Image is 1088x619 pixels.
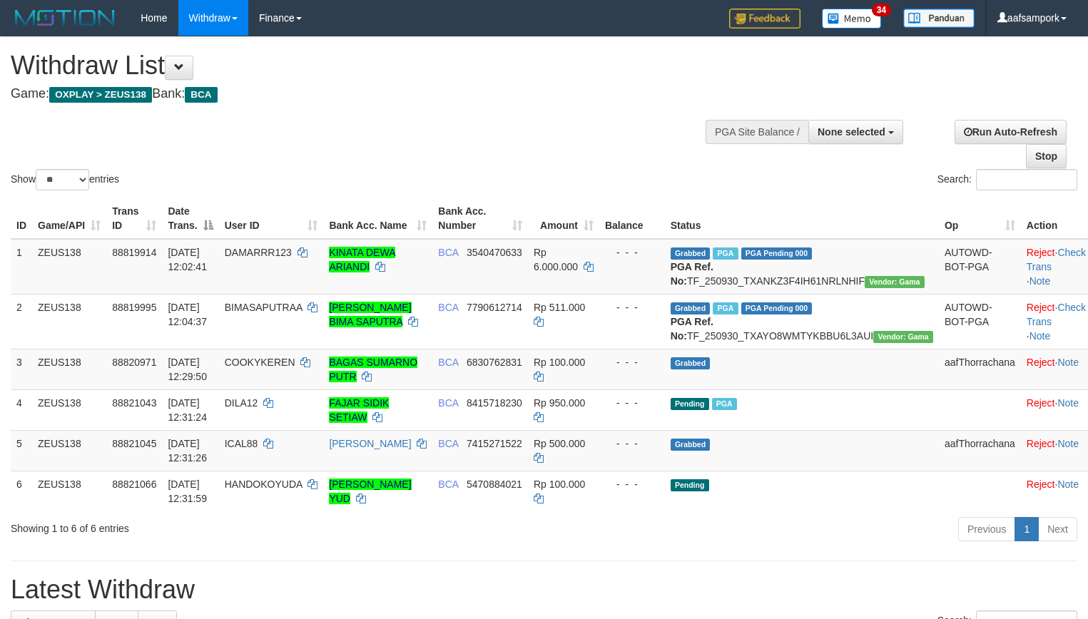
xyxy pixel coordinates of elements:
[11,389,32,430] td: 4
[873,331,933,343] span: Vendor URL: https://trx31.1velocity.biz
[225,357,295,368] span: COOKYKEREN
[467,302,522,313] span: Copy 7790612714 to clipboard
[11,471,32,511] td: 6
[1057,357,1079,368] a: Note
[467,247,522,258] span: Copy 3540470633 to clipboard
[329,357,417,382] a: BAGAS SUMARNO PUTR
[11,169,119,190] label: Show entries
[49,87,152,103] span: OXPLAY > ZEUS138
[665,294,939,349] td: TF_250930_TXAYO8WMTYKBBU6L3AUI
[1027,397,1055,409] a: Reject
[976,169,1077,190] input: Search:
[11,575,1077,604] h1: Latest Withdraw
[11,349,32,389] td: 3
[599,198,665,239] th: Balance
[112,247,156,258] span: 88819914
[467,438,522,449] span: Copy 7415271522 to clipboard
[168,438,207,464] span: [DATE] 12:31:26
[939,239,1021,295] td: AUTOWD-BOT-PGA
[467,357,522,368] span: Copy 6830762831 to clipboard
[1027,302,1055,313] a: Reject
[329,247,395,272] a: KINATA DEWA ARIANDI
[808,120,903,144] button: None selected
[741,247,813,260] span: PGA Pending
[112,302,156,313] span: 88819995
[1057,479,1079,490] a: Note
[438,302,458,313] span: BCA
[939,349,1021,389] td: aafThorrachana
[438,438,458,449] span: BCA
[467,479,522,490] span: Copy 5470884021 to clipboard
[671,316,713,342] b: PGA Ref. No:
[219,198,324,239] th: User ID: activate to sort column ascending
[11,294,32,349] td: 2
[671,247,711,260] span: Grabbed
[185,87,217,103] span: BCA
[467,397,522,409] span: Copy 8415718230 to clipboard
[528,198,599,239] th: Amount: activate to sort column ascending
[11,87,711,101] h4: Game: Bank:
[112,479,156,490] span: 88821066
[818,126,885,138] span: None selected
[665,239,939,295] td: TF_250930_TXANKZ3F4IH61NRLNHIF
[955,120,1067,144] a: Run Auto-Refresh
[329,479,411,504] a: [PERSON_NAME] YUD
[112,438,156,449] span: 88821045
[438,357,458,368] span: BCA
[11,239,32,295] td: 1
[939,198,1021,239] th: Op: activate to sort column ascending
[168,247,207,272] span: [DATE] 12:02:41
[168,479,207,504] span: [DATE] 12:31:59
[112,397,156,409] span: 88821043
[1027,302,1086,327] a: Check Trans
[438,479,458,490] span: BCA
[958,517,1015,541] a: Previous
[671,302,711,314] span: Grabbed
[671,398,709,410] span: Pending
[605,355,659,369] div: - - -
[11,198,32,239] th: ID
[329,397,389,423] a: FAJAR SIDIK SETIAW
[534,397,585,409] span: Rp 950.000
[32,389,106,430] td: ZEUS138
[438,397,458,409] span: BCA
[11,7,119,29] img: MOTION_logo.png
[939,294,1021,349] td: AUTOWD-BOT-PGA
[534,302,585,313] span: Rp 511.000
[665,198,939,239] th: Status
[11,51,711,80] h1: Withdraw List
[712,398,737,410] span: Marked by aafsolysreylen
[1029,275,1051,287] a: Note
[32,471,106,511] td: ZEUS138
[706,120,808,144] div: PGA Site Balance /
[1027,247,1086,272] a: Check Trans
[11,516,442,536] div: Showing 1 to 6 of 6 entries
[225,247,292,258] span: DAMARRR123
[605,245,659,260] div: - - -
[1057,397,1079,409] a: Note
[534,357,585,368] span: Rp 100.000
[1038,517,1077,541] a: Next
[225,479,302,490] span: HANDOKOYUDA
[605,436,659,451] div: - - -
[162,198,218,239] th: Date Trans.: activate to sort column descending
[106,198,162,239] th: Trans ID: activate to sort column ascending
[903,9,975,28] img: panduan.png
[534,247,578,272] span: Rp 6.000.000
[671,479,709,491] span: Pending
[671,357,711,369] span: Grabbed
[225,397,258,409] span: DILA12
[534,438,585,449] span: Rp 500.000
[1015,517,1039,541] a: 1
[438,247,458,258] span: BCA
[939,430,1021,471] td: aafThorrachana
[11,430,32,471] td: 5
[168,302,207,327] span: [DATE] 12:04:37
[822,9,882,29] img: Button%20Memo.svg
[534,479,585,490] span: Rp 100.000
[671,439,711,451] span: Grabbed
[1026,144,1067,168] a: Stop
[225,302,302,313] span: BIMASAPUTRAA
[671,261,713,287] b: PGA Ref. No:
[1027,247,1055,258] a: Reject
